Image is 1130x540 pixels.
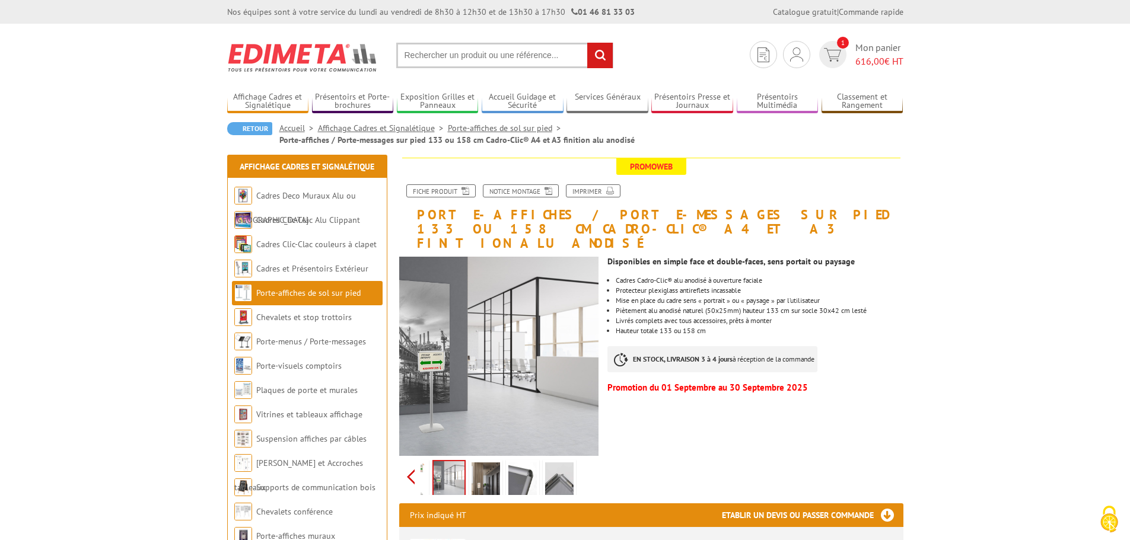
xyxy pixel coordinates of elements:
[256,360,342,371] a: Porte-visuels comptoirs
[837,37,849,49] span: 1
[616,158,686,175] span: Promoweb
[256,433,367,444] a: Suspension affiches par câbles
[855,55,884,67] span: 616,00
[824,48,841,62] img: devis rapide
[822,92,903,111] a: Classement et Rangement
[234,458,363,493] a: [PERSON_NAME] et Accroches tableaux
[616,327,903,334] li: Hauteur totale 133 ou 158 cm
[508,462,537,499] img: porte-affiches-sol-blackline-cadres-inclines-sur-pied-droit_2140002_1.jpg
[234,503,252,520] img: Chevalets conférence
[545,462,574,499] img: 214025n_ouvert.jpg
[566,184,620,197] a: Imprimer
[256,215,360,225] a: Cadres Clic-Clac Alu Clippant
[234,381,252,399] img: Plaques de porte et murales
[256,312,352,322] a: Chevalets et stop trottoirs
[240,161,374,172] a: Affichage Cadres et Signalétique
[722,503,903,527] h3: Etablir un devis ou passer commande
[790,47,803,62] img: devis rapide
[227,36,378,79] img: Edimeta
[616,297,903,304] li: Mise en place du cadre sens « portrait » ou « paysage » par l’utilisateur
[256,287,361,298] a: Porte-affiches de sol sur pied
[737,92,819,111] a: Présentoirs Multimédia
[227,6,635,18] div: Nos équipes sont à votre service du lundi au vendredi de 8h30 à 12h30 et de 13h30 à 17h30
[234,260,252,277] img: Cadres et Présentoirs Extérieur
[399,257,599,456] img: porte_affiches_sur_pied_214025.jpg
[483,184,559,197] a: Notice Montage
[607,258,903,265] div: Disponibles en simple face et double-faces, sens portait ou paysage
[234,454,252,472] img: Cimaises et Accroches tableaux
[406,184,476,197] a: Fiche produit
[607,384,903,391] p: Promotion du 01 Septembre au 30 Septembre 2025
[234,333,252,350] img: Porte-menus / Porte-messages
[227,122,272,135] a: Retour
[855,55,903,68] span: € HT
[616,317,903,324] li: Livrés complets avec tous accessoires, prêts à monter
[256,336,366,347] a: Porte-menus / Porte-messages
[256,239,377,250] a: Cadres Clic-Clac couleurs à clapet
[482,92,564,111] a: Accueil Guidage et Sécurité
[312,92,394,111] a: Présentoirs et Porte-brochures
[773,7,837,17] a: Catalogue gratuit
[256,506,333,517] a: Chevalets conférence
[773,6,903,18] div: |
[410,503,466,527] p: Prix indiqué HT
[472,462,500,499] img: porte_affiches_sur_pied_214025_2bis.jpg
[256,482,375,493] a: Supports de communication bois
[279,134,635,146] li: Porte-affiches / Porte-messages sur pied 133 ou 158 cm Cadro-Clic® A4 et A3 finition alu anodisé
[434,461,464,498] img: porte_affiches_sur_pied_214025.jpg
[855,41,903,68] span: Mon panier
[1094,504,1124,534] img: Cookies (fenêtre modale)
[607,346,817,372] p: à réception de la commande
[256,385,358,395] a: Plaques de porte et murales
[651,92,733,111] a: Présentoirs Presse et Journaux
[234,187,252,205] img: Cadres Deco Muraux Alu ou Bois
[234,190,356,225] a: Cadres Deco Muraux Alu ou [GEOGRAPHIC_DATA]
[234,357,252,375] img: Porte-visuels comptoirs
[405,467,416,487] span: Previous
[279,123,318,133] a: Accueil
[396,43,613,68] input: Rechercher un produit ou une référence...
[256,409,362,420] a: Vitrines et tableaux affichage
[566,92,648,111] a: Services Généraux
[616,307,903,314] li: Piètement alu anodisé naturel (50x25mm) hauteur 133 cm sur socle 30x42 cm lesté
[839,7,903,17] a: Commande rapide
[227,92,309,111] a: Affichage Cadres et Signalétique
[318,123,448,133] a: Affichage Cadres et Signalétique
[587,43,613,68] input: rechercher
[571,7,635,17] strong: 01 46 81 33 03
[1088,500,1130,540] button: Cookies (fenêtre modale)
[616,277,903,284] li: Cadres Cadro-Clic® alu anodisé à ouverture faciale
[757,47,769,62] img: devis rapide
[448,123,565,133] a: Porte-affiches de sol sur pied
[234,308,252,326] img: Chevalets et stop trottoirs
[234,405,252,423] img: Vitrines et tableaux affichage
[234,235,252,253] img: Cadres Clic-Clac couleurs à clapet
[397,92,479,111] a: Exposition Grilles et Panneaux
[256,263,368,274] a: Cadres et Présentoirs Extérieur
[816,41,903,68] a: devis rapide 1 Mon panier 616,00€ HT
[234,284,252,302] img: Porte-affiches de sol sur pied
[633,354,733,363] strong: EN STOCK, LIVRAISON 3 à 4 jours
[234,430,252,448] img: Suspension affiches par câbles
[616,287,903,294] li: Protecteur plexiglass antireflets incassable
